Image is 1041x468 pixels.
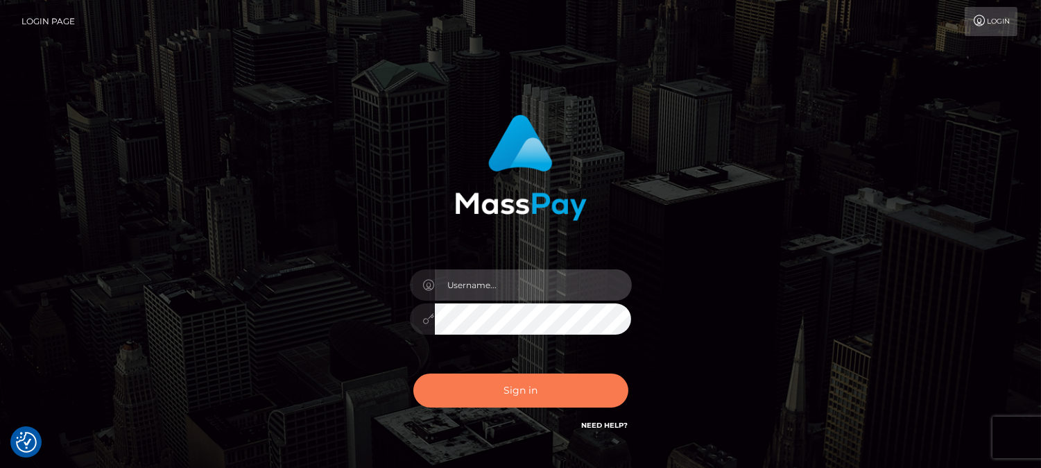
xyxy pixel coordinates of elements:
a: Need Help? [582,421,628,430]
button: Consent Preferences [16,432,37,453]
a: Login [965,7,1017,36]
img: MassPay Login [455,115,587,221]
a: Login Page [21,7,75,36]
button: Sign in [413,374,628,408]
input: Username... [435,269,632,301]
img: Revisit consent button [16,432,37,453]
